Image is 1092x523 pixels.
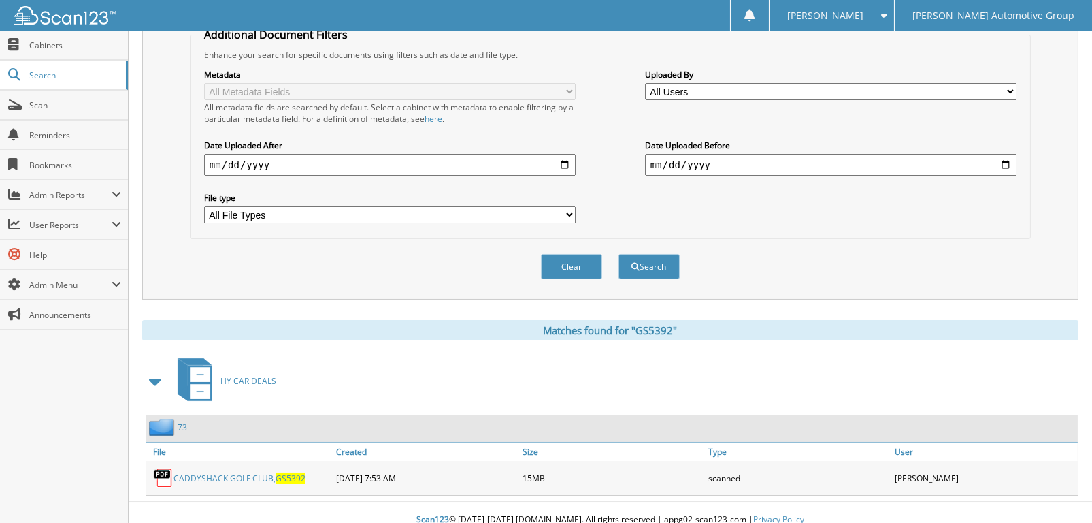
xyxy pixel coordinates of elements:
img: scan123-logo-white.svg [14,6,116,25]
a: User [891,443,1078,461]
label: Date Uploaded Before [645,140,1016,151]
span: Help [29,249,121,261]
label: Uploaded By [645,69,1016,80]
span: HY CAR DEALS [220,375,276,387]
div: 15MB [519,464,706,492]
img: folder2.png [149,419,178,436]
label: Metadata [204,69,576,80]
label: Date Uploaded After [204,140,576,151]
a: Type [705,443,891,461]
button: Search [618,254,680,279]
input: end [645,154,1016,176]
div: scanned [705,464,891,492]
span: Search [29,69,119,81]
span: Reminders [29,129,121,141]
img: PDF.png [153,468,173,488]
span: User Reports [29,219,112,231]
a: 73 [178,422,187,433]
span: Admin Menu [29,279,112,291]
span: GS5392 [276,473,305,484]
span: Cabinets [29,39,121,51]
div: [DATE] 7:53 AM [333,464,519,492]
a: here [425,113,442,125]
span: Bookmarks [29,159,121,171]
span: Announcements [29,309,121,321]
span: Scan [29,99,121,111]
div: [PERSON_NAME] [891,464,1078,492]
span: Admin Reports [29,189,112,201]
input: start [204,154,576,176]
div: Enhance your search for specific documents using filters such as date and file type. [197,49,1023,61]
iframe: Chat Widget [1024,458,1092,523]
a: File [146,443,333,461]
div: All metadata fields are searched by default. Select a cabinet with metadata to enable filtering b... [204,101,576,125]
a: CADDYSHACK GOLF CLUB,GS5392 [173,473,305,484]
div: Matches found for "GS5392" [142,320,1078,340]
a: Size [519,443,706,461]
a: Created [333,443,519,461]
legend: Additional Document Filters [197,27,354,42]
span: [PERSON_NAME] Automotive Group [912,12,1074,20]
span: [PERSON_NAME] [787,12,863,20]
label: File type [204,192,576,204]
a: HY CAR DEALS [169,354,276,408]
button: Clear [541,254,602,279]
